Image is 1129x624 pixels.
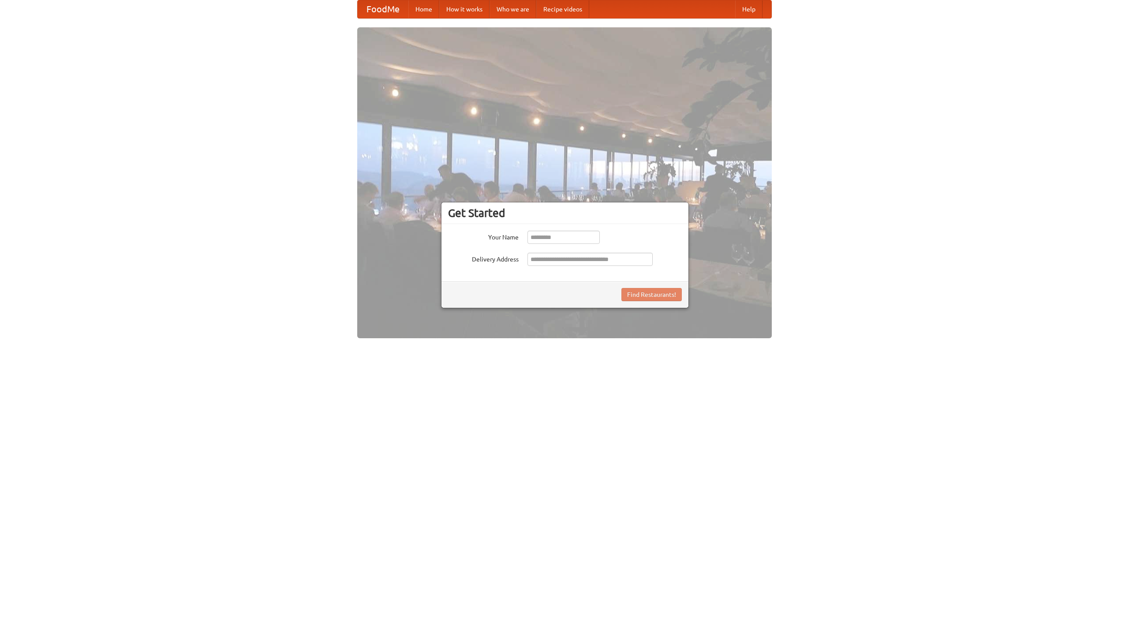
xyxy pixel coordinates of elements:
a: Recipe videos [536,0,589,18]
a: FoodMe [358,0,408,18]
a: Help [735,0,763,18]
a: How it works [439,0,490,18]
a: Who we are [490,0,536,18]
a: Home [408,0,439,18]
label: Your Name [448,231,519,242]
button: Find Restaurants! [621,288,682,301]
label: Delivery Address [448,253,519,264]
h3: Get Started [448,206,682,220]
